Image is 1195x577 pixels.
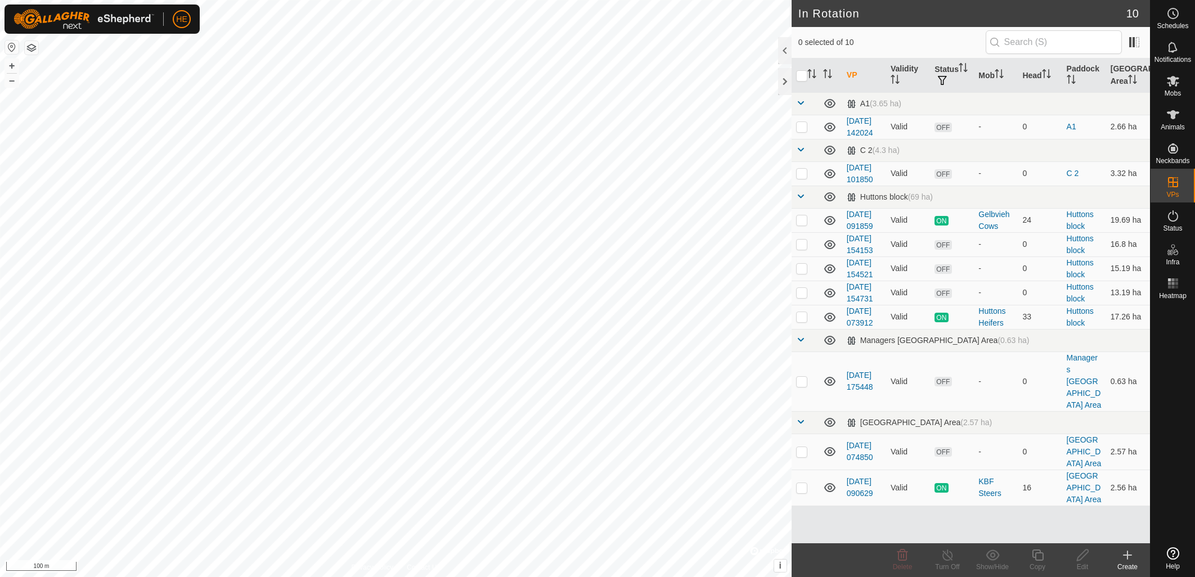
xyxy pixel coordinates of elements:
span: (4.3 ha) [873,146,900,155]
a: C 2 [1067,169,1079,178]
span: Animals [1161,124,1185,130]
span: Delete [893,563,913,571]
span: OFF [935,240,951,250]
span: (69 ha) [908,192,933,201]
a: [DATE] 175448 [847,371,873,391]
th: Status [930,58,974,93]
td: Valid [886,470,930,506]
td: Valid [886,305,930,329]
td: Valid [886,351,930,411]
th: VP [842,58,886,93]
a: [DATE] 090629 [847,477,873,498]
span: Neckbands [1156,157,1189,164]
div: - [978,287,1013,299]
div: KBF Steers [978,476,1013,499]
th: Mob [974,58,1018,93]
div: - [978,376,1013,387]
span: OFF [935,123,951,132]
p-sorticon: Activate to sort [1128,76,1137,85]
a: Help [1151,543,1195,574]
td: 16.8 ha [1106,232,1150,256]
p-sorticon: Activate to sort [1067,76,1076,85]
td: 0 [1018,115,1062,139]
div: Managers [GEOGRAPHIC_DATA] Area [847,336,1030,345]
td: Valid [886,208,930,232]
p-sorticon: Activate to sort [891,76,900,85]
div: Gelbvieh Cows [978,209,1013,232]
div: - [978,121,1013,133]
a: [DATE] 074850 [847,441,873,462]
span: VPs [1166,191,1179,198]
span: Mobs [1165,90,1181,97]
div: Create [1105,562,1150,572]
a: Contact Us [407,562,440,573]
button: – [5,74,19,87]
td: 0 [1018,161,1062,186]
td: 33 [1018,305,1062,329]
div: - [978,446,1013,458]
a: Huttons block [1067,258,1094,279]
a: [DATE] 142024 [847,116,873,137]
td: Valid [886,281,930,305]
div: - [978,168,1013,179]
td: 13.19 ha [1106,281,1150,305]
th: Head [1018,58,1062,93]
h2: In Rotation [798,7,1126,20]
div: Copy [1015,562,1060,572]
td: 24 [1018,208,1062,232]
a: [GEOGRAPHIC_DATA] Area [1067,471,1102,504]
td: Valid [886,232,930,256]
td: 19.69 ha [1106,208,1150,232]
a: [DATE] 154731 [847,282,873,303]
a: Huttons block [1067,234,1094,255]
td: 2.66 ha [1106,115,1150,139]
td: 3.32 ha [1106,161,1150,186]
td: 16 [1018,470,1062,506]
td: 0 [1018,351,1062,411]
div: A1 [847,99,901,109]
span: Notifications [1154,56,1191,63]
p-sorticon: Activate to sort [823,71,832,80]
td: 17.26 ha [1106,305,1150,329]
td: 15.19 ha [1106,256,1150,281]
div: Huttons block [847,192,933,202]
span: (3.65 ha) [870,99,901,108]
th: Paddock [1062,58,1106,93]
td: 0 [1018,434,1062,470]
td: 0.63 ha [1106,351,1150,411]
p-sorticon: Activate to sort [995,71,1004,80]
a: [DATE] 073912 [847,306,873,327]
span: HE [176,13,187,25]
span: (0.63 ha) [998,336,1029,345]
td: 0 [1018,232,1062,256]
a: [DATE] 154153 [847,234,873,255]
span: Heatmap [1159,292,1187,299]
span: OFF [935,264,951,274]
td: Valid [886,256,930,281]
p-sorticon: Activate to sort [959,65,968,74]
img: Gallagher Logo [14,9,154,29]
span: 10 [1126,5,1139,22]
div: Huttons Heifers [978,305,1013,329]
span: OFF [935,447,951,457]
div: [GEOGRAPHIC_DATA] Area [847,418,992,427]
a: [GEOGRAPHIC_DATA] Area [1067,435,1102,468]
td: Valid [886,161,930,186]
span: ON [935,483,948,493]
div: Show/Hide [970,562,1015,572]
div: C 2 [847,146,900,155]
div: Turn Off [925,562,970,572]
button: Reset Map [5,40,19,54]
span: OFF [935,288,951,298]
span: i [779,561,781,570]
p-sorticon: Activate to sort [807,71,816,80]
button: + [5,59,19,73]
td: Valid [886,115,930,139]
span: Help [1166,563,1180,570]
a: A1 [1067,122,1076,131]
td: 2.56 ha [1106,470,1150,506]
a: Huttons block [1067,282,1094,303]
span: (2.57 ha) [960,418,992,427]
span: ON [935,313,948,322]
th: [GEOGRAPHIC_DATA] Area [1106,58,1150,93]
